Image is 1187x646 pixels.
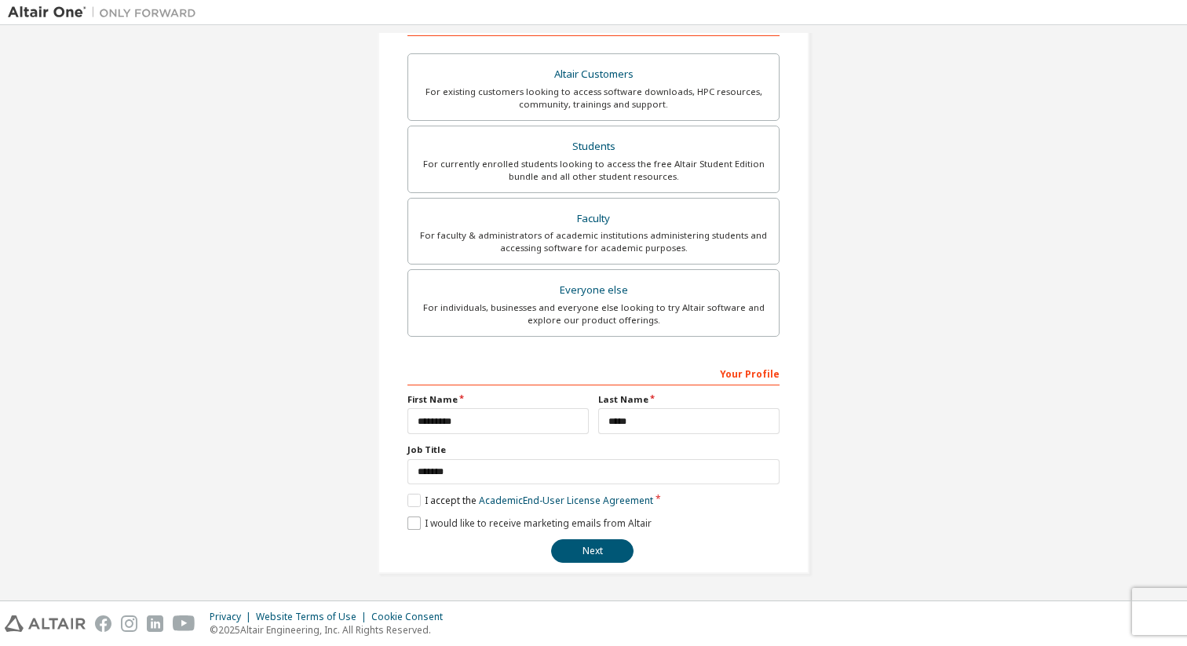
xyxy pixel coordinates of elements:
img: Altair One [8,5,204,20]
img: youtube.svg [173,615,195,632]
a: Academic End-User License Agreement [479,494,653,507]
div: Everyone else [418,279,769,301]
label: First Name [407,393,589,406]
div: Your Profile [407,360,780,385]
label: I accept the [407,494,653,507]
div: For existing customers looking to access software downloads, HPC resources, community, trainings ... [418,86,769,111]
button: Next [551,539,634,563]
div: For individuals, businesses and everyone else looking to try Altair software and explore our prod... [418,301,769,327]
div: Students [418,136,769,158]
img: linkedin.svg [147,615,163,632]
p: © 2025 Altair Engineering, Inc. All Rights Reserved. [210,623,452,637]
label: Last Name [598,393,780,406]
div: Website Terms of Use [256,611,371,623]
img: altair_logo.svg [5,615,86,632]
div: Altair Customers [418,64,769,86]
div: For currently enrolled students looking to access the free Altair Student Edition bundle and all ... [418,158,769,183]
div: Cookie Consent [371,611,452,623]
div: For faculty & administrators of academic institutions administering students and accessing softwa... [418,229,769,254]
img: facebook.svg [95,615,111,632]
div: Faculty [418,208,769,230]
label: I would like to receive marketing emails from Altair [407,516,652,530]
img: instagram.svg [121,615,137,632]
label: Job Title [407,443,780,456]
div: Privacy [210,611,256,623]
